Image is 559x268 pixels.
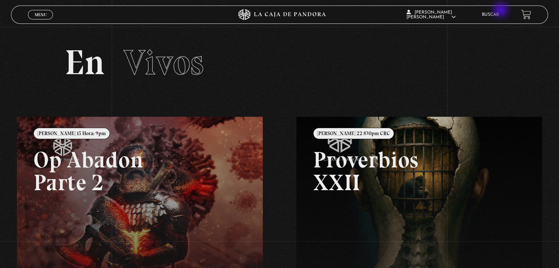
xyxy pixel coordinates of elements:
span: Cerrar [32,18,49,23]
a: Buscar [482,12,499,17]
span: [PERSON_NAME] [PERSON_NAME] [406,10,456,19]
a: View your shopping cart [521,10,531,19]
span: Menu [35,12,47,17]
span: Vivos [123,41,204,83]
h2: En [65,45,494,80]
